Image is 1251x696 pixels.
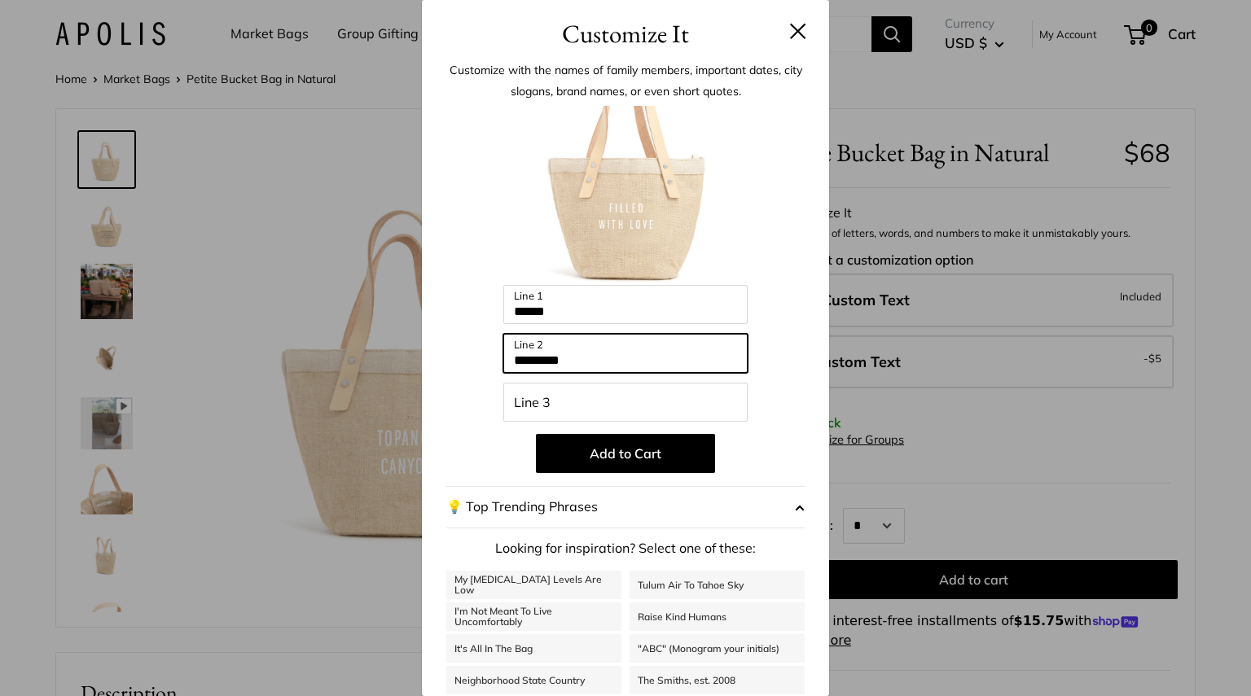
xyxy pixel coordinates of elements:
[446,634,621,663] a: It's All In The Bag
[446,666,621,694] a: Neighborhood State Country
[446,602,621,631] a: I'm Not Meant To Live Uncomfortably
[630,602,805,631] a: Raise Kind Humans
[446,571,621,599] a: My [MEDICAL_DATA] Levels Are Low
[536,434,715,473] button: Add to Cart
[630,634,805,663] a: "ABC" (Monogram your initials)
[536,106,715,285] img: customizer-prod
[446,536,805,561] p: Looking for inspiration? Select one of these:
[446,15,805,53] h3: Customize It
[446,59,805,102] p: Customize with the names of family members, important dates, city slogans, brand names, or even s...
[446,486,805,528] button: 💡 Top Trending Phrases
[630,666,805,694] a: The Smiths, est. 2008
[630,571,805,599] a: Tulum Air To Tahoe Sky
